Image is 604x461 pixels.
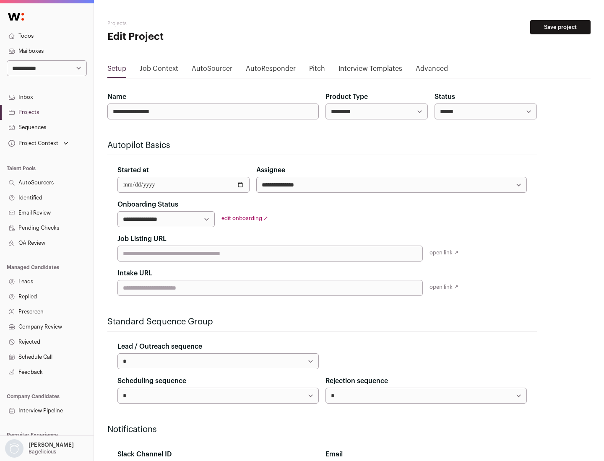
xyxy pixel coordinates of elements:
[117,165,149,175] label: Started at
[7,137,70,149] button: Open dropdown
[117,376,186,386] label: Scheduling sequence
[325,92,368,102] label: Product Type
[29,442,74,448] p: [PERSON_NAME]
[246,64,296,77] a: AutoResponder
[325,376,388,386] label: Rejection sequence
[140,64,178,77] a: Job Context
[338,64,402,77] a: Interview Templates
[107,92,126,102] label: Name
[117,449,172,459] label: Slack Channel ID
[117,342,202,352] label: Lead / Outreach sequence
[107,20,268,27] h2: Projects
[325,449,527,459] div: Email
[7,140,58,147] div: Project Context
[3,439,75,458] button: Open dropdown
[117,268,152,278] label: Intake URL
[107,316,537,328] h2: Standard Sequence Group
[5,439,23,458] img: nopic.png
[117,234,167,244] label: Job Listing URL
[107,30,268,44] h1: Edit Project
[256,165,285,175] label: Assignee
[107,140,537,151] h2: Autopilot Basics
[416,64,448,77] a: Advanced
[3,8,29,25] img: Wellfound
[309,64,325,77] a: Pitch
[117,199,178,210] label: Onboarding Status
[221,215,268,221] a: edit onboarding ↗
[29,448,56,455] p: Bagelicious
[530,20,591,34] button: Save project
[435,92,455,102] label: Status
[107,424,537,435] h2: Notifications
[192,64,232,77] a: AutoSourcer
[107,64,126,77] a: Setup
